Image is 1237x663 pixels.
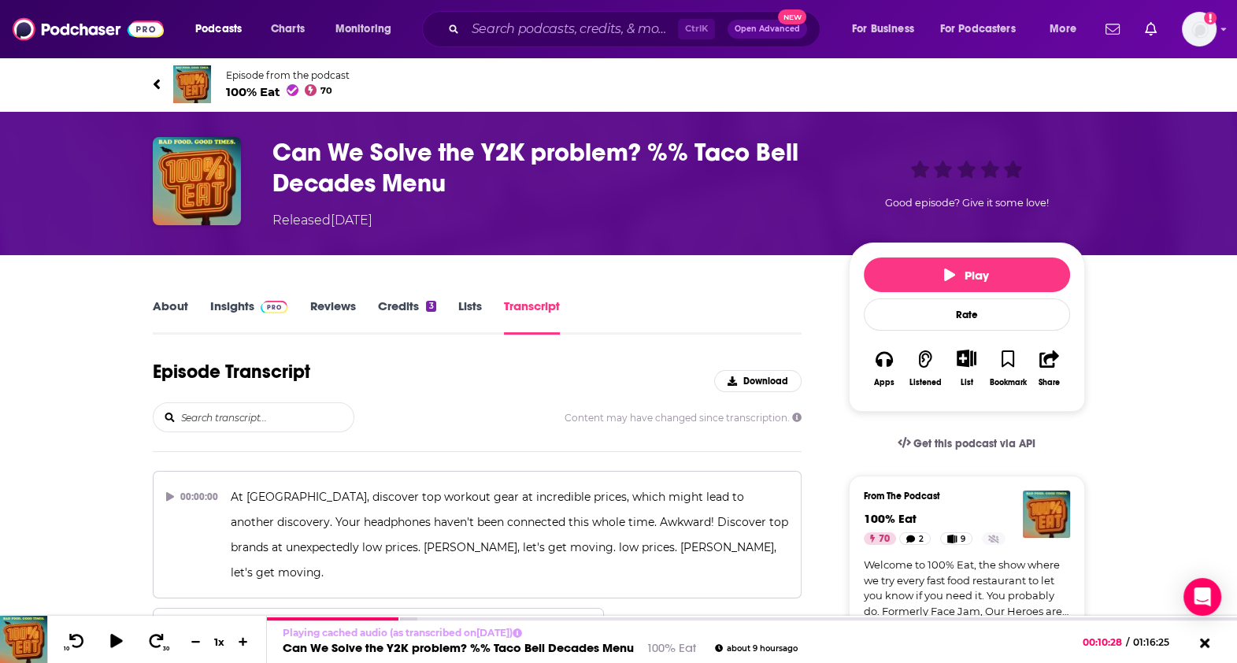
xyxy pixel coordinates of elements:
[743,376,788,387] span: Download
[1182,12,1217,46] img: User Profile
[728,20,807,39] button: Open AdvancedNew
[231,490,791,580] span: At [GEOGRAPHIC_DATA], discover top workout gear at incredible prices, which might lead to another...
[864,557,1070,619] a: Welcome to 100% Eat, the show where we try every fast food restaurant to let you know if you need...
[874,378,894,387] div: Apps
[320,87,332,94] span: 70
[913,437,1035,450] span: Get this podcast via API
[944,268,989,283] span: Play
[940,18,1016,40] span: For Podcasters
[283,627,798,639] p: Playing cached audio (as transcribed on [DATE] )
[950,350,983,367] button: Show More Button
[905,339,946,397] button: Listened
[714,370,802,392] button: Download
[864,298,1070,331] div: Rate
[1099,16,1126,43] a: Show notifications dropdown
[210,298,288,335] a: InsightsPodchaser Pro
[458,298,482,335] a: Lists
[940,532,972,545] a: 9
[206,635,233,648] div: 1 x
[987,339,1028,397] button: Bookmark
[1050,18,1076,40] span: More
[1126,636,1129,648] span: /
[261,301,288,313] img: Podchaser Pro
[646,640,696,655] a: 100% Eat
[173,65,211,103] img: 100% Eat
[961,532,965,547] span: 9
[879,532,890,547] span: 70
[864,511,917,526] a: 100% Eat
[864,339,905,397] button: Apps
[852,18,914,40] span: For Business
[180,403,354,432] input: Search transcript...
[1028,339,1069,397] button: Share
[1039,17,1096,42] button: open menu
[153,608,605,660] button: 00:00:15Here we go! Get bad. You want it? You want it? I don't want it, no.
[1039,378,1060,387] div: Share
[678,19,715,39] span: Ctrl K
[504,298,560,335] a: Transcript
[1183,578,1221,616] div: Open Intercom Messenger
[13,14,164,44] img: Podchaser - Follow, Share and Rate Podcasts
[261,17,314,42] a: Charts
[946,339,987,397] div: Show More ButtonList
[1182,12,1217,46] span: Logged in as meg_reilly_edl
[864,257,1070,292] button: Play
[153,137,241,225] img: Can We Solve the Y2K problem? %% Taco Bell Decades Menu
[919,532,924,547] span: 2
[1023,491,1070,538] img: 100% Eat
[909,378,942,387] div: Listened
[778,9,806,24] span: New
[324,17,412,42] button: open menu
[195,18,242,40] span: Podcasts
[437,11,835,47] div: Search podcasts, credits, & more...
[930,17,1039,42] button: open menu
[989,378,1026,387] div: Bookmark
[885,197,1049,209] span: Good episode? Give it some love!
[864,532,896,545] a: 70
[226,84,350,99] span: 100% Eat
[153,298,188,335] a: About
[153,65,619,103] a: 100% EatEpisode from the podcast100% Eat70
[64,646,69,652] span: 10
[143,632,172,652] button: 30
[153,471,802,598] button: 00:00:00At [GEOGRAPHIC_DATA], discover top workout gear at incredible prices, which might lead to...
[226,69,350,81] span: Episode from the podcast
[565,412,802,424] span: Content may have changed since transcription.
[153,360,310,383] h1: Episode Transcript
[841,17,934,42] button: open menu
[61,632,91,652] button: 10
[465,17,678,42] input: Search podcasts, credits, & more...
[735,25,800,33] span: Open Advanced
[166,484,219,509] div: 00:00:00
[885,424,1049,463] a: Get this podcast via API
[426,301,435,312] div: 3
[864,491,1057,502] h3: From The Podcast
[715,644,798,653] div: about 9 hours ago
[272,211,372,230] div: Released [DATE]
[1129,636,1185,648] span: 01:16:25
[961,377,973,387] div: List
[272,137,824,198] h3: Can We Solve the Y2K problem? %% Taco Bell Decades Menu
[1083,636,1126,648] span: 00:10:28
[271,18,305,40] span: Charts
[309,298,355,335] a: Reviews
[184,17,262,42] button: open menu
[163,646,169,652] span: 30
[1139,16,1163,43] a: Show notifications dropdown
[1204,12,1217,24] svg: Add a profile image
[335,18,391,40] span: Monitoring
[283,640,634,655] a: Can We Solve the Y2K problem? %% Taco Bell Decades Menu
[377,298,435,335] a: Credits3
[1182,12,1217,46] button: Show profile menu
[899,532,931,545] a: 2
